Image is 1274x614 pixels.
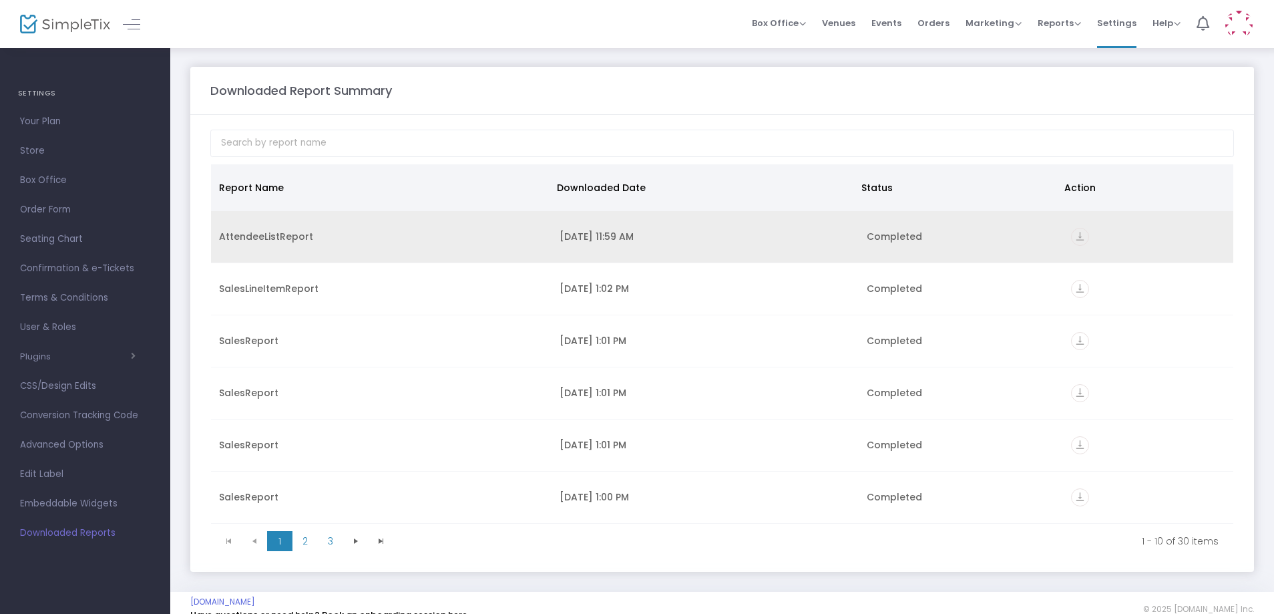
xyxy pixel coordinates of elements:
[1071,488,1225,506] div: https://go.SimpleTix.com/ujjbx
[1071,440,1089,454] a: vertical_align_bottom
[292,531,318,551] span: Page 2
[752,17,806,29] span: Box Office
[1071,492,1089,506] a: vertical_align_bottom
[871,6,901,40] span: Events
[867,438,1055,452] div: Completed
[369,531,394,551] span: Go to the last page
[20,172,150,189] span: Box Office
[20,524,150,542] span: Downloaded Reports
[867,334,1055,347] div: Completed
[1071,332,1089,350] i: vertical_align_bottom
[219,230,544,243] div: AttendeeListReport
[211,164,1233,525] div: Data table
[20,260,150,277] span: Confirmation & e-Tickets
[376,536,387,547] span: Go to the last page
[1071,280,1225,298] div: https://go.SimpleTix.com/5dq9t
[210,130,1234,157] input: Search by report name
[1071,228,1225,246] div: https://go.SimpleTix.com/w7cuf
[1038,17,1081,29] span: Reports
[20,113,150,130] span: Your Plan
[20,351,136,362] button: Plugins
[20,231,150,248] span: Seating Chart
[1071,332,1225,350] div: https://go.SimpleTix.com/1p1hk
[1071,384,1089,402] i: vertical_align_bottom
[1071,232,1089,245] a: vertical_align_bottom
[20,407,150,424] span: Conversion Tracking Code
[560,490,850,504] div: 9/3/2025 1:00 PM
[318,531,343,551] span: Page 3
[267,531,292,551] span: Page 1
[867,386,1055,400] div: Completed
[20,142,150,160] span: Store
[1071,436,1225,454] div: https://go.SimpleTix.com/vphgw
[917,6,949,40] span: Orders
[211,164,549,211] th: Report Name
[966,17,1022,29] span: Marketing
[1097,6,1136,40] span: Settings
[403,534,1219,548] kendo-pager-info: 1 - 10 of 30 items
[351,536,361,547] span: Go to the next page
[1071,228,1089,246] i: vertical_align_bottom
[867,230,1055,243] div: Completed
[20,319,150,336] span: User & Roles
[1071,336,1089,349] a: vertical_align_bottom
[219,334,544,347] div: SalesReport
[219,438,544,452] div: SalesReport
[1071,436,1089,454] i: vertical_align_bottom
[20,377,150,395] span: CSS/Design Edits
[1056,164,1225,211] th: Action
[1071,388,1089,402] a: vertical_align_bottom
[560,438,850,452] div: 9/3/2025 1:01 PM
[867,490,1055,504] div: Completed
[190,597,255,607] a: [DOMAIN_NAME]
[853,164,1056,211] th: Status
[1071,280,1089,298] i: vertical_align_bottom
[1071,284,1089,297] a: vertical_align_bottom
[560,334,850,347] div: 9/3/2025 1:01 PM
[867,282,1055,295] div: Completed
[822,6,855,40] span: Venues
[219,386,544,400] div: SalesReport
[1071,488,1089,506] i: vertical_align_bottom
[219,490,544,504] div: SalesReport
[549,164,853,211] th: Downloaded Date
[219,282,544,295] div: SalesLineItemReport
[20,289,150,307] span: Terms & Conditions
[560,386,850,400] div: 9/3/2025 1:01 PM
[343,531,369,551] span: Go to the next page
[560,282,850,295] div: 9/3/2025 1:02 PM
[20,201,150,218] span: Order Form
[20,466,150,483] span: Edit Label
[18,80,152,107] h4: SETTINGS
[1071,384,1225,402] div: https://go.SimpleTix.com/wuxso
[210,82,392,100] m-panel-title: Downloaded Report Summary
[20,436,150,454] span: Advanced Options
[560,230,850,243] div: 9/21/2025 11:59 AM
[20,495,150,512] span: Embeddable Widgets
[1152,17,1181,29] span: Help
